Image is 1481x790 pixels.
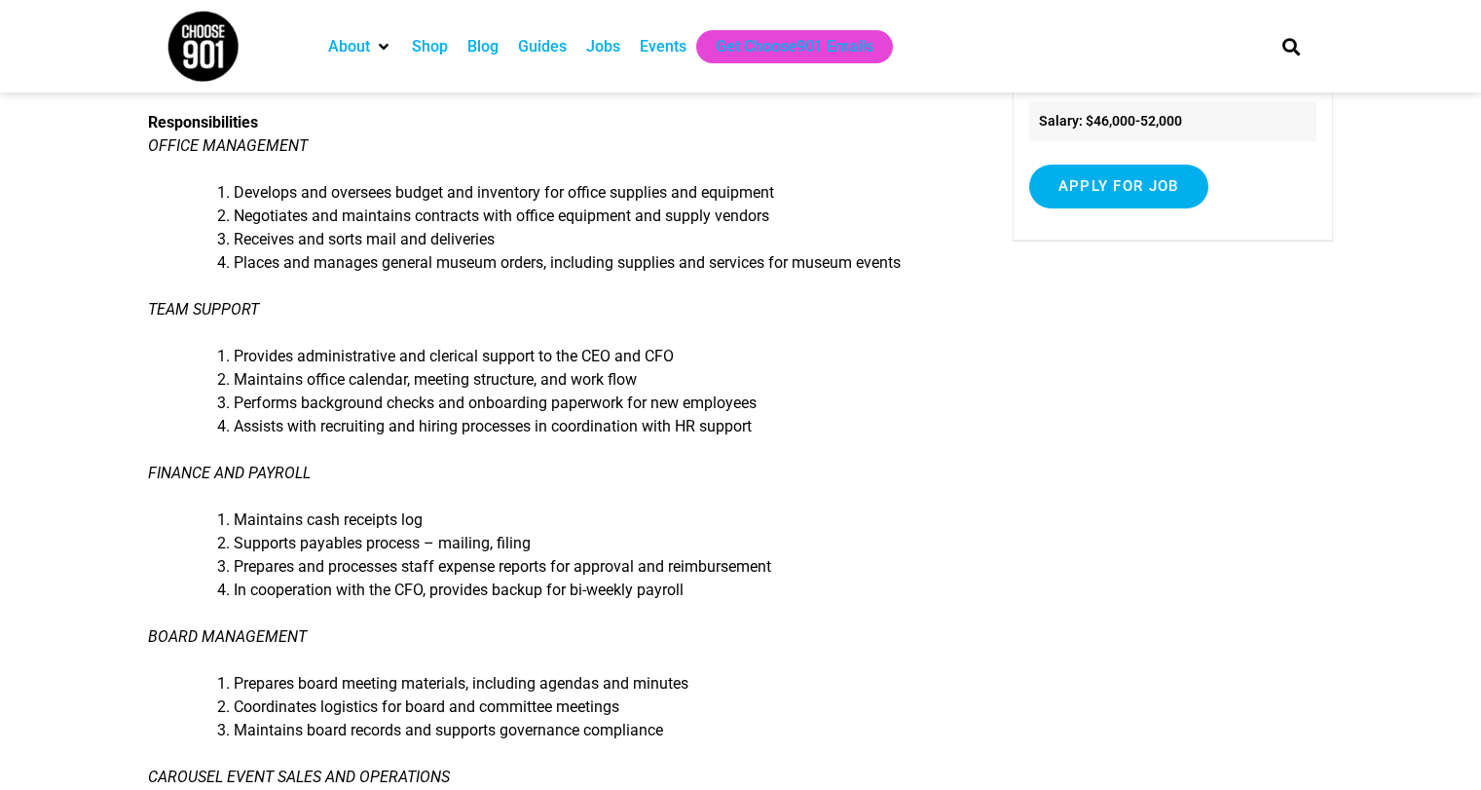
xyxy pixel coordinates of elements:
[234,392,953,415] li: Performs background checks and onboarding paperwork for new employees
[234,579,953,602] li: In cooperation with the CFO, provides backup for bi-weekly payroll
[234,181,953,205] li: Develops and oversees budget and inventory for office supplies and equipment
[318,30,402,63] div: About
[148,768,450,786] em: CAROUSEL EVENT SALES AND OPERATIONS
[148,627,307,646] em: BOARD MANAGEMENT
[234,415,953,438] li: Assists with recruiting and hiring processes in coordination with HR support
[1029,101,1316,141] li: Salary: $46,000-52,000
[148,464,311,482] em: FINANCE AND PAYROLL
[716,35,873,58] a: Get Choose901 Emails
[148,113,258,132] strong: Responsibilities
[148,300,259,319] em: TEAM SUPPORT
[234,672,953,696] li: Prepares board meeting materials, including agendas and minutes
[234,696,953,719] li: Coordinates logistics for board and committee meetings
[640,35,686,58] a: Events
[234,719,953,742] li: Maintains board records and supports governance compliance
[234,345,953,368] li: Provides administrative and clerical support to the CEO and CFO
[467,35,499,58] a: Blog
[1029,165,1208,208] input: Apply for job
[318,30,1249,63] nav: Main nav
[148,136,308,155] em: OFFICE MANAGEMENT
[234,368,953,392] li: Maintains office calendar, meeting structure, and work flow
[1275,30,1307,62] div: Search
[234,228,953,251] li: Receives and sorts mail and deliveries
[518,35,567,58] a: Guides
[586,35,620,58] a: Jobs
[234,508,953,532] li: Maintains cash receipts log
[412,35,448,58] a: Shop
[328,35,370,58] a: About
[234,205,953,228] li: Negotiates and maintains contracts with office equipment and supply vendors
[234,251,953,275] li: Places and manages general museum orders, including supplies and services for museum events
[234,555,953,579] li: Prepares and processes staff expense reports for approval and reimbursement
[234,532,953,555] li: Supports payables process – mailing, filing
